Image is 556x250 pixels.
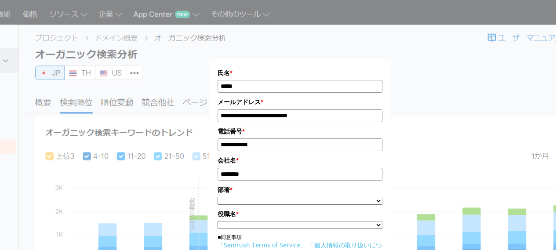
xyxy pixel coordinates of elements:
label: 氏名 [218,68,382,78]
label: メールアドレス [218,97,382,107]
a: 「Semrush Terms of Service」 [218,241,307,249]
label: 役職名 [218,209,382,219]
label: 部署 [218,185,382,195]
label: 電話番号 [218,127,382,136]
label: 会社名 [218,156,382,165]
